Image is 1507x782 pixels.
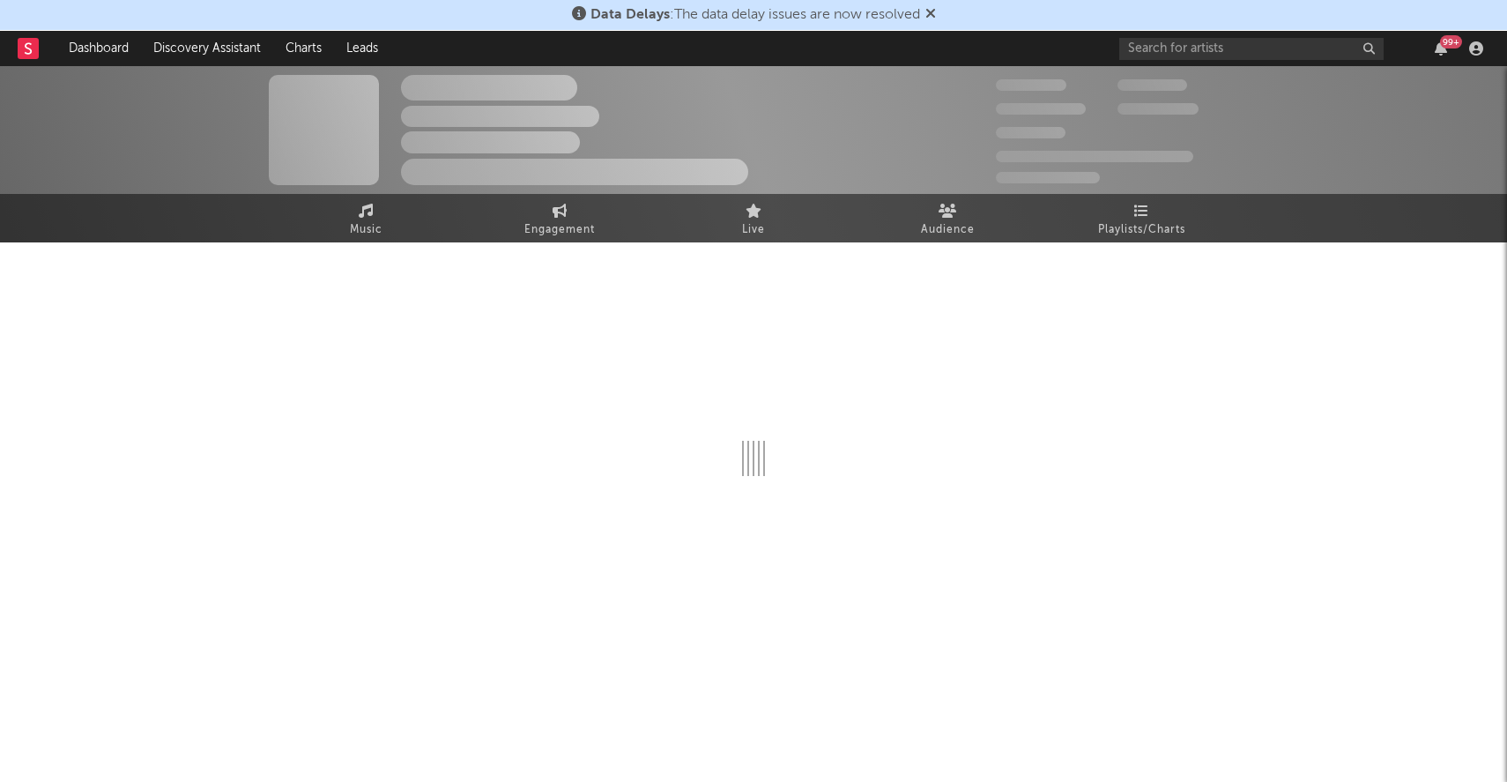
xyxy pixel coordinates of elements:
span: Music [350,220,382,241]
span: 300,000 [996,79,1066,91]
span: Audience [921,220,975,241]
a: Engagement [463,194,657,242]
span: Jump Score: 85.0 [996,172,1100,183]
div: 99 + [1440,35,1462,48]
a: Discovery Assistant [141,31,273,66]
span: 50,000,000 [996,103,1086,115]
input: Search for artists [1119,38,1384,60]
button: 99+ [1435,41,1447,56]
span: Data Delays [590,8,670,22]
span: Live [742,220,765,241]
span: 50,000,000 Monthly Listeners [996,151,1193,162]
span: 100,000 [996,127,1065,138]
a: Leads [334,31,390,66]
a: Charts [273,31,334,66]
span: : The data delay issues are now resolved [590,8,920,22]
span: Dismiss [925,8,936,22]
span: Playlists/Charts [1098,220,1185,241]
span: Engagement [524,220,595,241]
a: Dashboard [56,31,141,66]
a: Audience [850,194,1044,242]
a: Playlists/Charts [1044,194,1238,242]
span: 100,000 [1117,79,1187,91]
a: Live [657,194,850,242]
a: Music [269,194,463,242]
span: 1,000,000 [1117,103,1199,115]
